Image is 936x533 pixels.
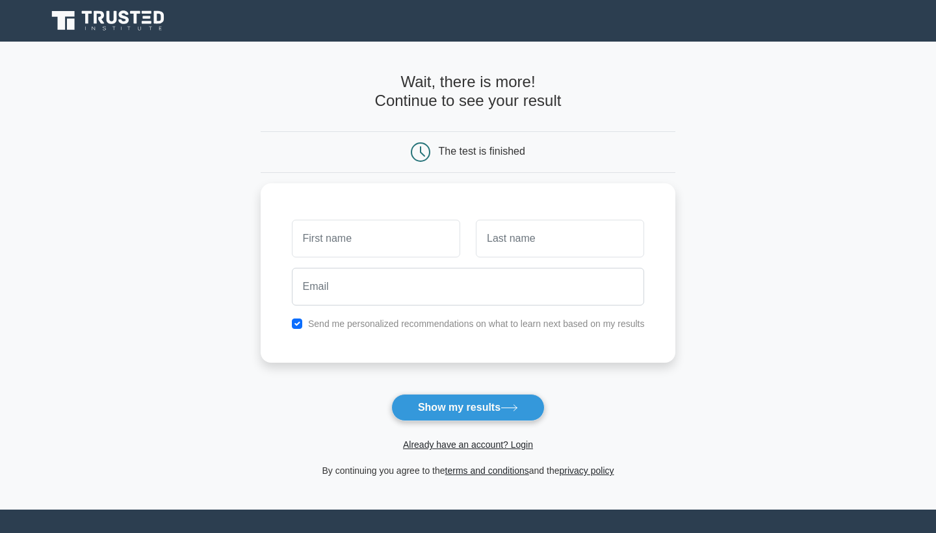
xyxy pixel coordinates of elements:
button: Show my results [391,394,545,421]
input: Last name [476,220,644,257]
div: By continuing you agree to the and the [253,463,684,478]
input: First name [292,220,460,257]
div: The test is finished [439,146,525,157]
a: terms and conditions [445,465,529,476]
h4: Wait, there is more! Continue to see your result [261,73,676,110]
input: Email [292,268,645,305]
a: privacy policy [560,465,614,476]
label: Send me personalized recommendations on what to learn next based on my results [308,318,645,329]
a: Already have an account? Login [403,439,533,450]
